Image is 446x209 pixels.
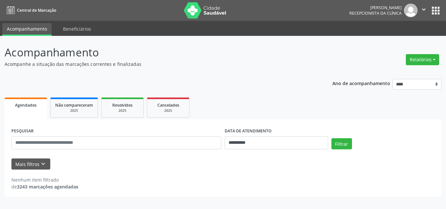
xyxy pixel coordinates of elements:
[332,79,390,87] p: Ano de acompanhamento
[17,184,78,190] strong: 3243 marcações agendadas
[331,138,352,149] button: Filtrar
[420,6,427,13] i: 
[17,7,56,13] span: Central de Marcação
[5,5,56,16] a: Central de Marcação
[11,183,78,190] div: de
[40,160,47,168] i: keyboard_arrow_down
[112,102,133,108] span: Resolvidos
[406,54,439,65] button: Relatórios
[11,176,78,183] div: Nenhum item filtrado
[58,23,96,35] a: Beneficiários
[11,126,34,136] label: PESQUISAR
[404,4,418,17] img: img
[106,108,139,113] div: 2025
[55,102,93,108] span: Não compareceram
[5,44,311,61] p: Acompanhamento
[11,158,50,170] button: Mais filtroskeyboard_arrow_down
[55,108,93,113] div: 2025
[349,5,402,10] div: [PERSON_NAME]
[157,102,179,108] span: Cancelados
[5,61,311,67] p: Acompanhe a situação das marcações correntes e finalizadas
[152,108,184,113] div: 2025
[430,5,441,16] button: apps
[349,10,402,16] span: Recepcionista da clínica
[225,126,272,136] label: DATA DE ATENDIMENTO
[2,23,52,36] a: Acompanhamento
[418,4,430,17] button: 
[15,102,37,108] span: Agendados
